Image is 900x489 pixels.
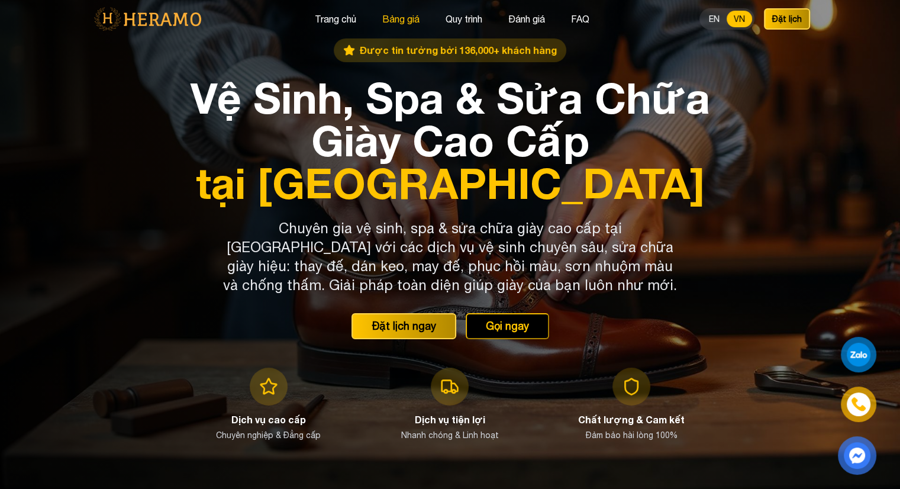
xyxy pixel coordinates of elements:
img: phone-icon [851,397,866,411]
button: FAQ [567,11,593,27]
p: Nhanh chóng & Linh hoạt [401,429,499,441]
button: Bảng giá [379,11,423,27]
p: Đảm bảo hài lòng 100% [586,429,678,441]
button: Trang chủ [311,11,360,27]
span: tại [GEOGRAPHIC_DATA] [185,162,715,204]
p: Chuyên gia vệ sinh, spa & sửa chữa giày cao cấp tại [GEOGRAPHIC_DATA] với các dịch vụ vệ sinh chu... [223,218,678,294]
button: Quy trình [442,11,486,27]
h3: Dịch vụ tiện lợi [415,413,485,427]
button: Gọi ngay [466,313,549,339]
button: Đặt lịch [764,8,810,30]
p: Chuyên nghiệp & Đẳng cấp [216,429,321,441]
span: Được tin tưởng bởi 136,000+ khách hàng [360,43,557,57]
button: VN [727,11,752,27]
button: Đặt lịch ngay [351,313,456,339]
a: phone-icon [841,387,876,422]
h1: Vệ Sinh, Spa & Sửa Chữa Giày Cao Cấp [185,76,715,204]
img: logo-with-text.png [91,7,205,31]
h3: Chất lượng & Cam kết [578,413,685,427]
button: Đánh giá [505,11,549,27]
button: EN [702,11,727,27]
h3: Dịch vụ cao cấp [231,413,306,427]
